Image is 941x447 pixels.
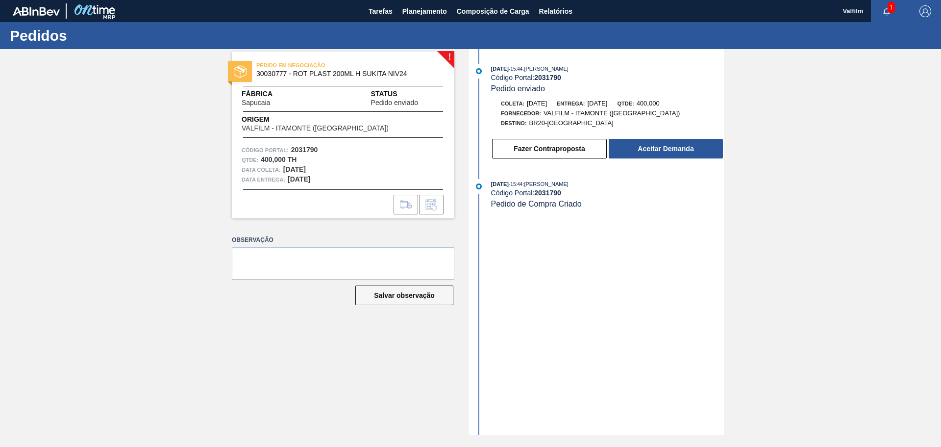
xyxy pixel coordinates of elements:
[529,119,614,127] span: BR20-[GEOGRAPHIC_DATA]
[534,74,561,81] strong: 2031790
[491,189,724,197] div: Código Portal:
[232,233,454,247] label: Observação
[491,74,724,81] div: Código Portal:
[256,60,394,70] span: PEDIDO EM NEGOCIAÇÃO
[637,100,660,107] span: 400,000
[371,89,445,99] span: Status
[492,139,607,158] button: Fazer Contraproposta
[355,286,453,305] button: Salvar observação
[491,200,582,208] span: Pedido de Compra Criado
[242,114,417,125] span: Origem
[369,5,393,17] span: Tarefas
[242,175,285,184] span: Data entrega:
[242,125,389,132] span: VALFILM - ITAMONTE ([GEOGRAPHIC_DATA])
[527,100,547,107] span: [DATE]
[491,84,545,93] span: Pedido enviado
[288,175,310,183] strong: [DATE]
[242,145,289,155] span: Código Portal:
[476,68,482,74] img: atual
[544,109,680,117] span: VALFILM - ITAMONTE ([GEOGRAPHIC_DATA])
[476,184,482,189] img: atual
[291,146,318,154] strong: 2031790
[457,5,529,17] span: Composição de Carga
[13,7,60,16] img: TNhmsLtSVTkK8tSr43FrP2fwEKptu5GPRR3wAAAABJRU5ErkJggg==
[242,99,270,106] span: Sapucaia
[261,156,297,163] strong: 400,000 TH
[501,110,541,116] span: Fornecedor:
[522,181,569,187] span: : [PERSON_NAME]
[491,181,509,187] span: [DATE]
[10,30,184,41] h1: Pedidos
[491,66,509,72] span: [DATE]
[283,165,306,173] strong: [DATE]
[617,101,634,106] span: Qtde:
[509,66,522,72] span: - 15:44
[534,189,561,197] strong: 2031790
[402,5,447,17] span: Planejamento
[394,195,418,214] div: Ir para Composição de Carga
[419,195,444,214] div: Informar alteração no pedido
[919,5,931,17] img: Logout
[587,100,607,107] span: [DATE]
[888,2,895,13] span: 1
[234,65,247,78] img: status
[522,66,569,72] span: : [PERSON_NAME]
[557,101,585,106] span: Entrega:
[539,5,572,17] span: Relatórios
[371,99,419,106] span: Pedido enviado
[256,70,434,78] span: 30030777 - ROT PLAST 200ML H SUKITA NIV24
[242,89,301,99] span: Fábrica
[871,4,902,18] button: Notificações
[242,165,281,175] span: Data coleta:
[501,120,527,126] span: Destino:
[509,182,522,187] span: - 15:44
[242,155,258,165] span: Qtde :
[501,101,524,106] span: Coleta:
[609,139,723,158] button: Aceitar Demanda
